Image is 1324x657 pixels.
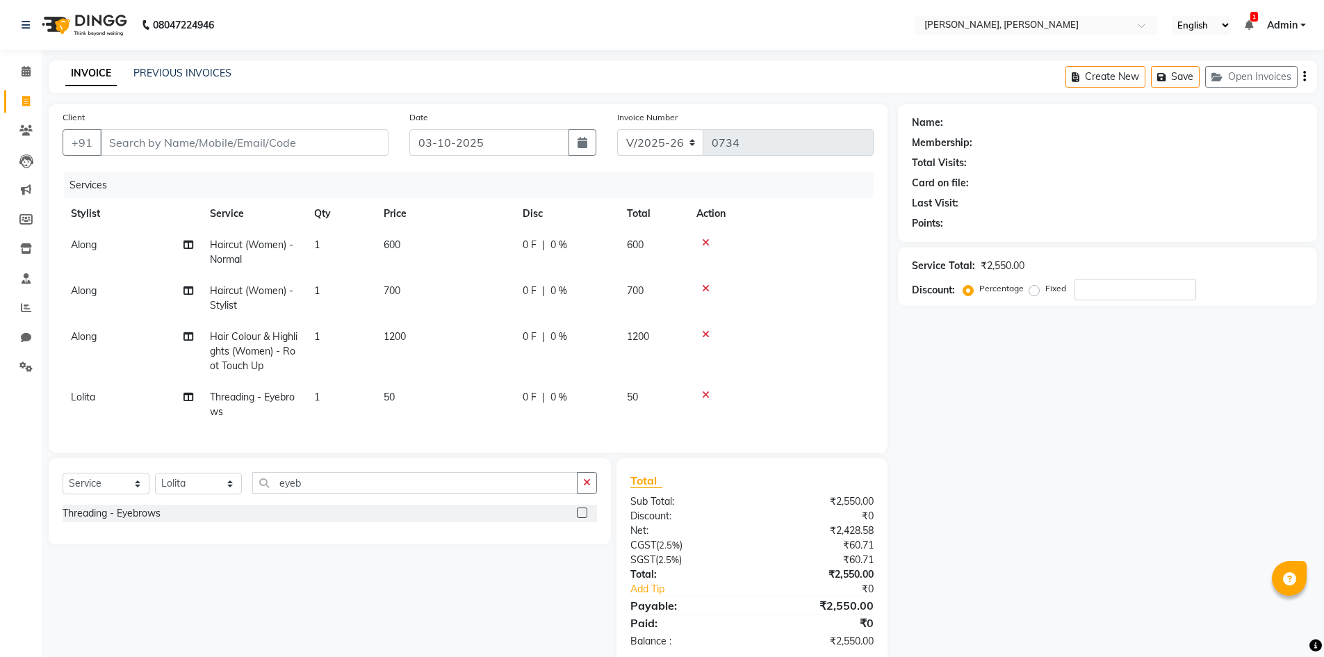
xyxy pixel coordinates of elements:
[550,238,567,252] span: 0 %
[1266,601,1310,643] iframe: chat widget
[252,472,578,494] input: Search or Scan
[752,538,884,553] div: ₹60.71
[542,330,545,344] span: |
[64,172,884,198] div: Services
[912,283,955,298] div: Discount:
[752,524,884,538] div: ₹2,428.58
[1065,66,1145,88] button: Create New
[1151,66,1200,88] button: Save
[1267,18,1298,33] span: Admin
[210,284,293,311] span: Haircut (Women) - Stylist
[542,284,545,298] span: |
[1245,19,1253,31] a: 1
[384,330,406,343] span: 1200
[375,198,514,229] th: Price
[630,473,662,488] span: Total
[912,259,975,273] div: Service Total:
[384,238,400,251] span: 600
[620,615,752,631] div: Paid:
[627,330,649,343] span: 1200
[981,259,1024,273] div: ₹2,550.00
[620,524,752,538] div: Net:
[314,330,320,343] span: 1
[35,6,131,44] img: logo
[63,198,202,229] th: Stylist
[384,284,400,297] span: 700
[752,509,884,524] div: ₹0
[620,538,752,553] div: ( )
[630,539,656,551] span: CGST
[620,567,752,582] div: Total:
[658,554,679,565] span: 2.5%
[542,390,545,405] span: |
[100,129,389,156] input: Search by Name/Mobile/Email/Code
[619,198,688,229] th: Total
[306,198,375,229] th: Qty
[1250,12,1258,22] span: 1
[409,111,428,124] label: Date
[912,176,969,190] div: Card on file:
[153,6,214,44] b: 08047224946
[210,391,295,418] span: Threading - Eyebrows
[71,391,95,403] span: Lolita
[688,198,874,229] th: Action
[912,216,943,231] div: Points:
[210,330,297,372] span: Hair Colour & Highlights (Women) - Root Touch Up
[630,553,655,566] span: SGST
[620,494,752,509] div: Sub Total:
[752,567,884,582] div: ₹2,550.00
[133,67,231,79] a: PREVIOUS INVOICES
[627,391,638,403] span: 50
[523,390,537,405] span: 0 F
[1205,66,1298,88] button: Open Invoices
[65,61,117,86] a: INVOICE
[627,238,644,251] span: 600
[71,284,97,297] span: Along
[314,238,320,251] span: 1
[523,238,537,252] span: 0 F
[542,238,545,252] span: |
[912,115,943,130] div: Name:
[617,111,678,124] label: Invoice Number
[1045,282,1066,295] label: Fixed
[63,111,85,124] label: Client
[620,634,752,649] div: Balance :
[550,390,567,405] span: 0 %
[912,156,967,170] div: Total Visits:
[620,553,752,567] div: ( )
[620,597,752,614] div: Payable:
[63,506,161,521] div: Threading - Eyebrows
[314,391,320,403] span: 1
[774,582,884,597] div: ₹0
[71,330,97,343] span: Along
[752,494,884,509] div: ₹2,550.00
[63,129,101,156] button: +91
[550,284,567,298] span: 0 %
[752,634,884,649] div: ₹2,550.00
[384,391,395,403] span: 50
[912,196,958,211] div: Last Visit:
[202,198,306,229] th: Service
[71,238,97,251] span: Along
[659,540,680,551] span: 2.5%
[523,284,537,298] span: 0 F
[620,582,774,597] a: Add Tip
[550,330,567,344] span: 0 %
[620,509,752,524] div: Discount:
[627,284,644,297] span: 700
[912,136,972,150] div: Membership:
[523,330,537,344] span: 0 F
[752,597,884,614] div: ₹2,550.00
[210,238,293,266] span: Haircut (Women) - Normal
[752,553,884,567] div: ₹60.71
[514,198,619,229] th: Disc
[752,615,884,631] div: ₹0
[979,282,1024,295] label: Percentage
[314,284,320,297] span: 1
